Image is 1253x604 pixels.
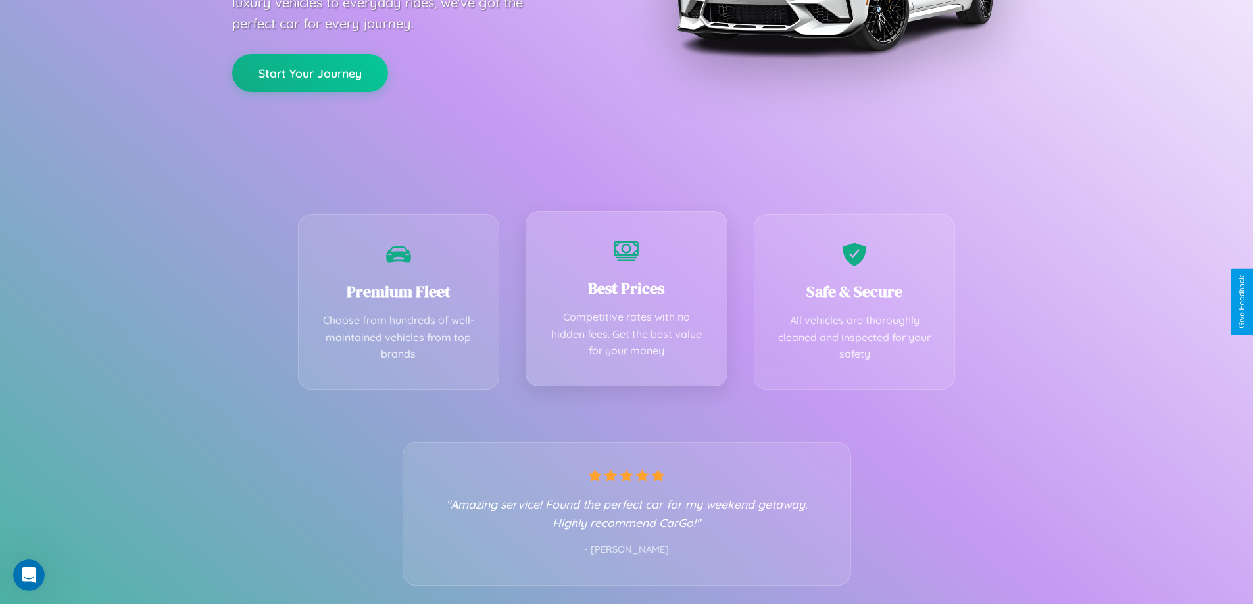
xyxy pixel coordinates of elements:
p: "Amazing service! Found the perfect car for my weekend getaway. Highly recommend CarGo!" [430,495,824,532]
p: Competitive rates with no hidden fees. Get the best value for your money [546,309,707,360]
iframe: Intercom live chat [13,559,45,591]
div: Give Feedback [1237,275,1246,329]
p: All vehicles are thoroughly cleaned and inspected for your safety [774,312,935,363]
h3: Premium Fleet [318,281,479,302]
h3: Best Prices [546,277,707,299]
p: Choose from hundreds of well-maintained vehicles from top brands [318,312,479,363]
h3: Safe & Secure [774,281,935,302]
p: - [PERSON_NAME] [430,542,824,559]
button: Start Your Journey [232,54,388,92]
